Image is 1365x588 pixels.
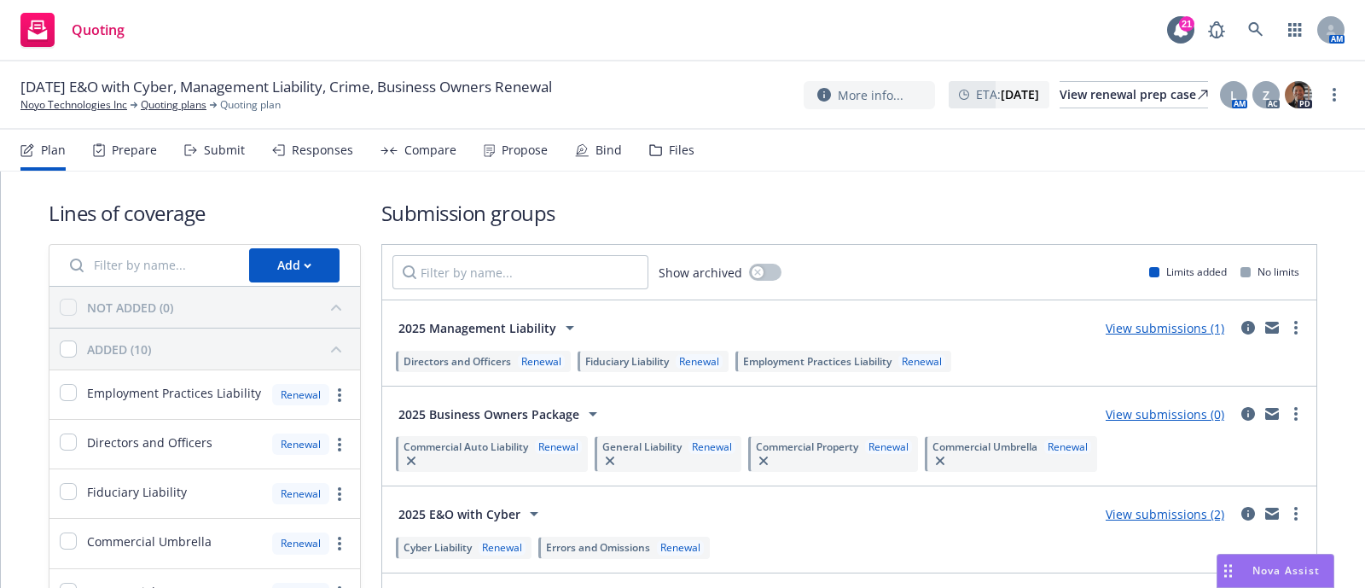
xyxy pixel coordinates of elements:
span: Fiduciary Liability [585,354,669,369]
a: Quoting [14,6,131,54]
a: mail [1262,404,1282,424]
div: Renewal [657,540,704,555]
a: circleInformation [1238,317,1258,338]
input: Filter by name... [60,248,239,282]
button: 2025 E&O with Cyber [392,497,550,531]
span: General Liability [602,440,682,454]
span: L [1230,86,1237,104]
span: Errors and Omissions [546,540,650,555]
button: 2025 Management Liability [392,311,586,345]
a: circleInformation [1238,404,1258,424]
div: Plan [41,143,66,157]
a: more [1324,84,1345,105]
a: more [329,385,350,405]
a: more [1286,317,1306,338]
span: Employment Practices Liability [743,354,892,369]
a: Search [1239,13,1273,47]
div: Renewal [676,354,723,369]
div: Renewal [518,354,565,369]
span: Directors and Officers [87,434,212,451]
div: Prepare [112,143,157,157]
span: Fiduciary Liability [87,483,187,501]
div: Renewal [1044,440,1091,454]
button: Add [249,248,340,282]
span: More info... [838,86,903,104]
button: ADDED (10) [87,335,350,363]
a: circleInformation [1238,504,1258,524]
div: Drag to move [1217,555,1239,587]
div: Bind [595,143,622,157]
span: Commercial Umbrella [87,533,212,550]
button: 2025 Business Owners Package [392,397,609,431]
div: ADDED (10) [87,341,151,358]
span: Quoting [72,23,125,37]
a: more [329,434,350,455]
a: View renewal prep case [1060,81,1208,108]
div: 21 [1179,16,1194,32]
span: Z [1263,86,1269,104]
div: NOT ADDED (0) [87,299,173,317]
div: Renewal [865,440,912,454]
a: View submissions (1) [1106,320,1224,336]
div: Renewal [535,440,582,454]
h1: Lines of coverage [49,199,361,227]
span: Commercial Auto Liability [404,440,528,454]
span: 2025 Business Owners Package [398,405,579,423]
div: Renewal [898,354,945,369]
span: Employment Practices Liability [87,384,261,402]
a: mail [1262,317,1282,338]
div: Propose [502,143,548,157]
div: Renewal [688,440,735,454]
div: Add [277,249,311,282]
span: Show archived [659,264,742,282]
div: Renewal [272,434,329,455]
a: View submissions (2) [1106,506,1224,522]
img: photo [1285,81,1312,108]
a: Quoting plans [141,97,206,113]
div: No limits [1240,265,1299,279]
div: Renewal [272,384,329,405]
a: more [1286,504,1306,524]
input: Filter by name... [392,255,648,289]
div: Renewal [479,540,526,555]
div: Renewal [272,533,329,554]
div: Renewal [272,483,329,504]
span: 2025 Management Liability [398,319,556,337]
span: ETA : [976,85,1039,103]
div: Submit [204,143,245,157]
span: Directors and Officers [404,354,511,369]
span: Cyber Liability [404,540,472,555]
button: More info... [804,81,935,109]
span: Quoting plan [220,97,281,113]
span: 2025 E&O with Cyber [398,505,520,523]
a: View submissions (0) [1106,406,1224,422]
a: more [1286,404,1306,424]
button: NOT ADDED (0) [87,294,350,321]
h1: Submission groups [381,199,1317,227]
div: Files [669,143,694,157]
a: more [329,533,350,554]
strong: [DATE] [1001,86,1039,102]
div: Responses [292,143,353,157]
span: Commercial Umbrella [932,440,1037,454]
a: Noyo Technologies Inc [20,97,127,113]
a: Switch app [1278,13,1312,47]
a: Report a Bug [1199,13,1234,47]
div: View renewal prep case [1060,82,1208,108]
div: Compare [404,143,456,157]
span: Nova Assist [1252,563,1320,578]
a: mail [1262,504,1282,524]
button: Nova Assist [1217,554,1334,588]
div: Limits added [1149,265,1227,279]
a: more [329,484,350,504]
span: Commercial Property [756,440,858,454]
span: [DATE] E&O with Cyber, Management Liability, Crime, Business Owners Renewal [20,77,552,97]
